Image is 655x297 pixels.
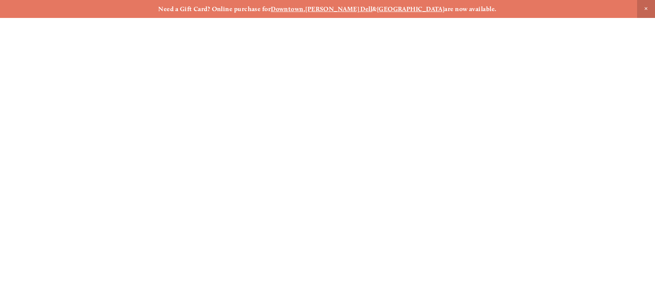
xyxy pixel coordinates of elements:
[305,5,372,13] a: [PERSON_NAME] Dell
[158,5,271,13] strong: Need a Gift Card? Online purchase for
[304,5,305,13] strong: ,
[271,5,304,13] a: Downtown
[444,5,496,13] strong: are now available.
[377,5,445,13] a: [GEOGRAPHIC_DATA]
[372,5,377,13] strong: &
